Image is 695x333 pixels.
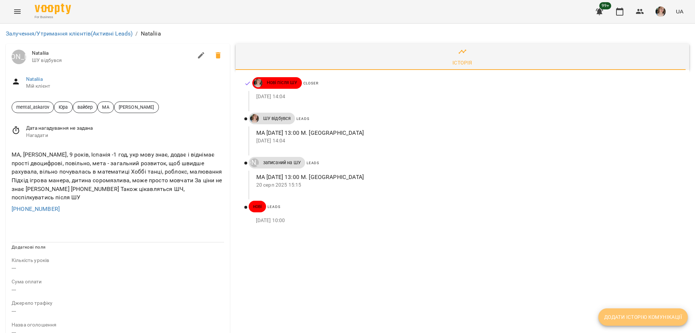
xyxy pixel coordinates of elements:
[98,104,113,111] span: МА
[249,203,266,210] span: нові
[6,29,689,38] nav: breadcrumb
[307,161,319,165] span: Leads
[26,76,43,82] a: Nataliia
[26,132,224,139] span: Нагадати
[268,205,280,209] span: Leads
[12,278,224,286] p: field-description
[604,313,682,321] span: Додати історію комунікації
[249,114,259,123] a: ДТ УКР Нечиполюк Мирослава https://us06web.zoom.us/j/87978670003
[599,2,611,9] span: 99+
[598,308,688,326] button: Додати історію комунікації
[12,264,224,272] p: ---
[250,114,259,123] img: ДТ УКР Нечиполюк Мирослава https://us06web.zoom.us/j/87978670003
[9,3,26,20] button: Menu
[673,5,686,18] button: UA
[12,205,60,212] a: [PHONE_NUMBER]
[676,8,683,15] span: UA
[250,158,259,167] div: Юрій Тимочко
[12,257,224,264] p: field-description
[135,29,138,38] li: /
[12,50,26,64] div: Юрій Тимочко
[26,125,224,132] span: Дата нагадування не задана
[303,81,319,85] span: Closer
[12,321,224,329] p: field-description
[656,7,666,17] img: 6afb9eb6cc617cb6866001ac461bd93f.JPG
[32,50,193,57] span: Nataliia
[12,50,26,64] a: [PERSON_NAME]
[10,149,226,203] div: МА, [PERSON_NAME], 9 років, Іспанія -1 год, укр мову знає, додає і віднімає прості двоцифрові, по...
[12,307,224,316] p: ---
[26,83,224,90] span: Мій клієнт
[252,79,262,87] a: ДТ УКР Нечиполюк Мирослава https://us06web.zoom.us/j/87978670003
[256,182,678,189] p: 20 серп 2025 15:15
[12,300,224,307] p: field-description
[114,104,159,111] span: [PERSON_NAME]
[35,15,71,20] span: For Business
[12,286,224,294] p: ---
[141,29,161,38] p: Nataliia
[259,115,295,122] span: ШУ відбувся
[12,245,46,250] span: Додаткові поля
[12,104,54,111] span: mental_askarov
[256,93,678,100] p: [DATE] 14:04
[256,137,678,145] p: [DATE] 14:04
[32,57,193,64] span: ШУ відбувся
[256,173,678,182] p: МА [DATE] 13:00 М. [GEOGRAPHIC_DATA]
[262,79,302,86] span: Нові після ШУ
[256,217,678,224] p: [DATE] 10:00
[54,104,72,111] span: Юра
[73,104,97,111] span: вайбер
[259,159,305,166] span: записаний на ШУ
[296,117,309,121] span: Leads
[6,30,132,37] a: Залучення/Утримання клієнтів(Активні Leads)
[249,158,259,167] a: [PERSON_NAME]
[35,4,71,14] img: Voopty Logo
[256,129,678,137] p: МА [DATE] 13:00 М. [GEOGRAPHIC_DATA]
[254,79,262,87] img: ДТ УКР Нечиполюк Мирослава https://us06web.zoom.us/j/87978670003
[452,58,472,67] div: Історія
